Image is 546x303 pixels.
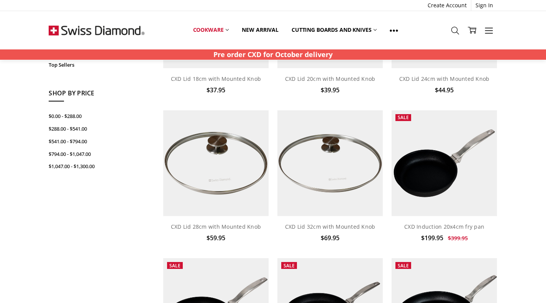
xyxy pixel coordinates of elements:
a: $288.00 - $541.00 [49,123,154,135]
span: Sale [284,262,295,269]
span: $39.95 [321,86,339,94]
a: New arrival [235,21,285,38]
span: Sale [398,114,409,121]
strong: Pre order CXD for October delivery [213,50,333,59]
span: $59.95 [207,234,225,242]
a: Cookware [187,21,236,38]
img: CXD Lid 32cm with Mounted Knob [277,110,383,216]
span: Sale [398,262,409,269]
a: $541.00 - $794.00 [49,135,154,148]
a: $794.00 - $1,047.00 [49,148,154,161]
a: CXD Lid 20cm with Mounted Knob [285,75,375,82]
a: Cutting boards and knives [285,21,384,38]
a: Top Sellers [49,59,154,71]
a: CXD Lid 18cm with Mounted Knob [171,75,261,82]
a: Show All [383,21,405,39]
span: $69.95 [321,234,339,242]
img: Free Shipping On Every Order [49,11,144,49]
a: CXD Lid 24cm with Mounted Knob [399,75,490,82]
span: $37.95 [207,86,225,94]
span: Sale [169,262,180,269]
span: $44.95 [435,86,454,94]
img: CXD Induction 20x4cm fry pan [392,110,497,216]
span: $399.95 [448,234,468,242]
a: CXD Induction 20x4cm fry pan [404,223,484,230]
span: $199.95 [421,234,443,242]
a: CXD Lid 32cm with Mounted Knob [285,223,375,230]
img: CXD Lid 28cm with Mounted Knob [163,110,269,216]
h5: Shop By Price [49,88,154,102]
a: $1,047.00 - $1,300.00 [49,160,154,173]
a: $0.00 - $288.00 [49,110,154,123]
a: CXD Lid 28cm with Mounted Knob [171,223,261,230]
